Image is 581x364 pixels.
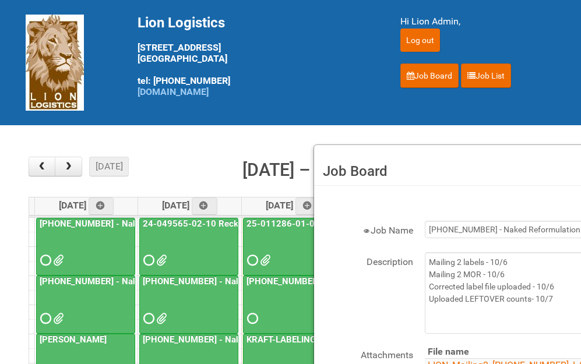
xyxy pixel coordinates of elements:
[138,15,371,97] div: [STREET_ADDRESS] [GEOGRAPHIC_DATA] tel: [PHONE_NUMBER]
[247,314,255,323] span: Requested
[138,15,225,31] span: Lion Logistics
[243,218,342,276] a: 25-011286-01-08 Reckitt Lysol Laundry Scented - BLINDING (hold slot)
[59,200,114,211] span: [DATE]
[40,256,48,264] span: Requested
[260,256,268,264] span: LABEL RECONCILIATION FORM_25011286.docx 25-011286-01 - MOR - Blinding.xlsm
[400,15,556,29] div: Hi Lion Admin,
[244,276,490,287] a: [PHONE_NUMBER] Reckitt Lysol Wipes Stage 4 - labeling day
[400,29,440,52] input: Log out
[247,256,255,264] span: Requested
[89,197,114,215] a: Add an event
[320,221,413,238] label: Job Name
[37,276,281,287] a: [PHONE_NUMBER] - Naked Reformulation Mailing 1 PHOTOS
[37,334,109,345] a: [PERSON_NAME]
[36,275,135,334] a: [PHONE_NUMBER] - Naked Reformulation Mailing 1 PHOTOS
[266,200,321,211] span: [DATE]
[139,218,238,276] a: 24-049565-02-10 Reckitt Wipes HUT Stages 1-3
[37,218,245,229] a: [PHONE_NUMBER] - Naked Reformulation Mailing 1
[156,256,164,264] span: 24-049565-02-10 - LEFTOVERS.xlsx 24-049565-02 Reckitt Wipes HUT Stages 1-3 - Lion addresses (obm)...
[243,275,342,334] a: [PHONE_NUMBER] Reckitt Lysol Wipes Stage 4 - labeling day
[461,63,511,88] a: Job List
[295,197,321,215] a: Add an event
[53,256,61,264] span: Lion25-055556-01_LABELS_03Oct25.xlsx MOR - 25-055556-01.xlsm G147.png G258.png G369.png M147.png ...
[244,334,318,345] a: KRAFT-LABELING
[26,15,84,111] img: Lion Logistics
[140,276,354,287] a: [PHONE_NUMBER] - Naked Reformulation - Mailing 2
[320,345,413,362] label: Attachments
[242,157,367,183] h2: [DATE] – [DATE]
[26,56,84,68] a: Lion Logistics
[143,314,152,323] span: Requested
[192,197,217,215] a: Add an event
[140,218,341,229] a: 24-049565-02-10 Reckitt Wipes HUT Stages 1-3
[400,63,459,88] a: Job Board
[36,218,135,276] a: [PHONE_NUMBER] - Naked Reformulation Mailing 1
[89,157,129,176] button: [DATE]
[320,252,413,269] label: Description
[53,314,61,323] span: GROUP 1003.jpg GROUP 1003 (2).jpg GROUP 1003 (3).jpg GROUP 1003 (4).jpg GROUP 1003 (5).jpg GROUP ...
[140,334,385,345] a: [PHONE_NUMBER] - Naked Reformulation Mailing 2 PHOTOS
[244,218,531,229] a: 25-011286-01-08 Reckitt Lysol Laundry Scented - BLINDING (hold slot)
[139,275,238,334] a: [PHONE_NUMBER] - Naked Reformulation - Mailing 2
[143,256,152,264] span: Requested
[156,314,164,323] span: MDN - 25-055556-01 LEFTOVERS1.xlsx LION_Mailing2_25-055556-01_LABELS_06Oct25_FIXED.xlsx MOR_M2.xl...
[162,200,217,211] span: [DATE]
[40,314,48,323] span: Requested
